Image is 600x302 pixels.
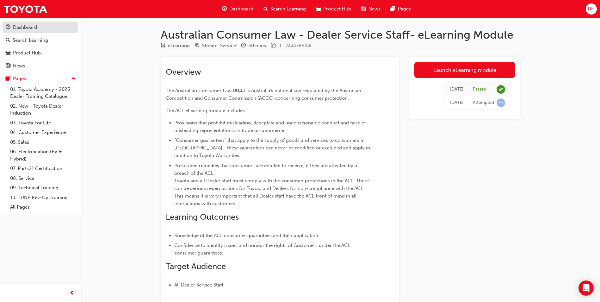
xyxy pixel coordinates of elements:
span: learningResourceType_ELEARNING-icon [161,43,165,49]
div: Thu Jul 31 2025 15:45:43 GMT+1000 (Australian Eastern Standard Time) [450,99,463,106]
a: search-iconSearch Learning [258,3,311,16]
span: ) is Australia's national law regulated by the Australian Competition and Consumer Commission (AC... [166,88,362,101]
span: guage-icon [6,25,10,30]
span: Knowledge of the ACL consumer guarantees and their application. [174,233,319,238]
a: 03. Toyota For Life [8,118,78,128]
span: clock-icon [241,43,246,49]
div: Dashboard [13,24,37,31]
img: Trak [3,2,47,16]
a: 04. Customer Experience [8,128,78,137]
span: prev-icon [70,289,74,297]
a: 05. Sales [8,137,78,147]
div: Attempted [473,100,494,106]
span: The ACL eLearning module includes: [166,108,246,113]
div: 30 mins [248,42,266,49]
span: Search Learning [270,5,306,13]
div: Search Learning [13,37,48,44]
span: "Consumer guarantees" that apply to the supply of goods and services to consumers in [GEOGRAPHIC_... [174,137,371,158]
a: Product Hub [3,47,78,59]
a: 10. TUNE Rev-Up Training [8,193,78,203]
div: Passed [473,86,486,92]
span: The Australian Consumer Law ( [166,88,234,93]
a: pages-iconPages [386,3,416,16]
span: Provisions that prohibit misleading, deceptive and unconscionable conduct and false or misleading... [174,120,368,133]
a: Search Learning [3,35,78,46]
span: Overview [166,67,201,77]
span: Target Audience [166,261,226,271]
span: car-icon [316,5,321,13]
a: 09. Technical Training [8,183,78,193]
a: 06. Electrification (EV & Hybrid) [8,147,78,164]
div: News [13,62,25,70]
span: news-icon [361,5,366,13]
span: Learning resource code [286,43,312,48]
div: Stream [195,42,236,50]
span: News [368,5,380,13]
span: search-icon [263,5,268,13]
span: All Dealer Service Staff [174,282,223,288]
span: up-icon [71,75,76,83]
span: DH [588,5,595,13]
span: car-icon [6,50,10,56]
button: Pages [3,73,78,85]
div: Open Intercom Messenger [578,280,594,296]
div: Pages [13,75,26,82]
span: learningRecordVerb_PASS-icon [497,85,505,94]
span: money-icon [271,43,276,49]
span: Product Hub [323,5,351,13]
span: search-icon [6,38,10,43]
span: pages-icon [391,5,395,13]
span: target-icon [195,43,200,49]
span: pages-icon [6,76,10,82]
a: Launch eLearning module [414,62,515,78]
div: Fri Aug 01 2025 08:04:31 GMT+1000 (Australian Eastern Standard Time) [450,86,463,93]
a: 07. Parts21 Certification [8,164,78,173]
a: All Pages [8,202,78,212]
span: Pages [398,5,411,13]
span: news-icon [6,63,10,69]
div: Duration [241,42,266,50]
h1: Australian Consumer Law - Dealer Service Staff- eLearning Module [161,28,520,42]
a: 01. Toyota Academy - 2025 Dealer Training Catalogue [8,85,78,101]
a: guage-iconDashboard [217,3,258,16]
span: Dashboard [229,5,253,13]
span: Learning Outcomes [166,212,239,222]
div: eLearning [168,42,190,49]
div: Stream: Service [202,42,236,49]
span: Confidence to identify issues and honour the rights of Customers under the ACL consumer guarantees. [174,242,351,256]
a: Dashboard [3,22,78,33]
span: learningRecordVerb_ATTEMPT-icon [497,98,505,107]
span: Prescribed remedies that consumers are entitled to receive, if they are affected by a breach of t... [174,163,370,206]
a: 08. Service [8,173,78,183]
a: 02. New - Toyota Dealer Induction [8,101,78,118]
span: guage-icon [222,5,227,13]
div: Type [161,42,190,50]
a: News [3,60,78,72]
button: DH [586,3,597,15]
span: ACL [234,88,244,93]
div: 0 [278,42,281,49]
button: DashboardSearch LearningProduct HubNews [3,20,78,73]
div: Price [271,42,281,50]
a: news-iconNews [356,3,386,16]
a: car-iconProduct Hub [311,3,356,16]
div: Product Hub [13,49,41,57]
